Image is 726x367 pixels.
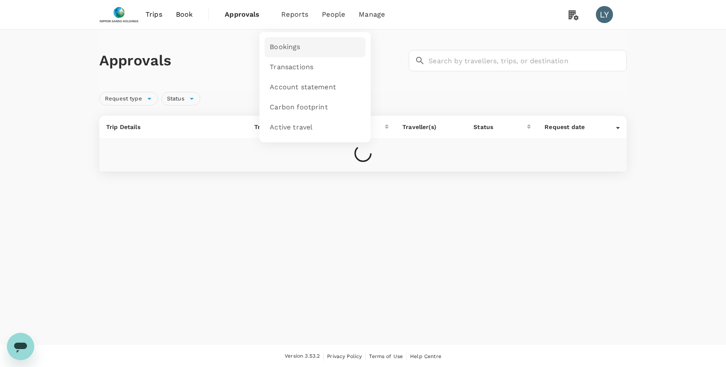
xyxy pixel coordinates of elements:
img: Nippon Sanso Holdings Singapore Pte Ltd [99,5,139,24]
a: Terms of Use [369,352,403,361]
span: Request type [100,95,147,103]
span: Privacy Policy [327,353,362,359]
div: Status [473,123,527,131]
div: LY [596,6,613,23]
span: Version 3.53.2 [285,352,320,361]
a: Carbon footprint [265,97,366,117]
span: Account statement [270,82,336,92]
p: Traveller(s) [402,123,460,131]
span: Help Centre [410,353,441,359]
a: Bookings [265,37,366,57]
span: Book [176,9,193,20]
a: Account statement [265,77,366,97]
span: Carbon footprint [270,103,327,112]
div: Travel date [254,123,326,131]
span: Reports [281,9,308,20]
span: Bookings [270,42,300,52]
div: Status [161,92,200,106]
a: Active travel [265,117,366,138]
span: People [322,9,345,20]
iframe: Button to launch messaging window [7,333,34,360]
a: Transactions [265,57,366,77]
span: Transactions [270,62,313,72]
span: Approvals [225,9,268,20]
p: Trip Details [106,123,241,131]
span: Trips [146,9,162,20]
div: Request type [99,92,158,106]
h1: Approvals [99,52,405,70]
div: Request date [544,123,616,131]
span: Terms of Use [369,353,403,359]
input: Search by travellers, trips, or destination [428,50,627,71]
span: Status [162,95,190,103]
a: Privacy Policy [327,352,362,361]
a: Help Centre [410,352,441,361]
span: Manage [359,9,385,20]
span: Active travel [270,123,312,132]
